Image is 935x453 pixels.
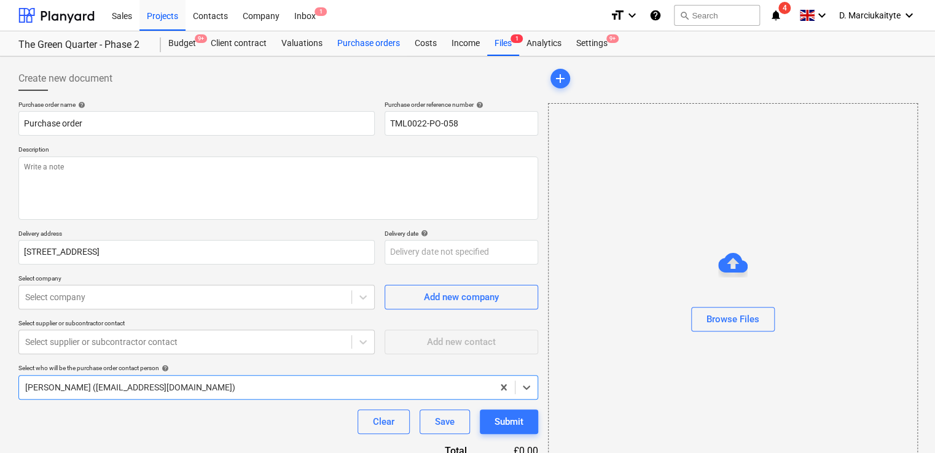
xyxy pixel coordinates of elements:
a: Valuations [274,31,330,56]
div: Clear [373,414,394,430]
span: help [159,365,169,372]
div: Select who will be the purchase order contact person [18,364,538,372]
a: Income [444,31,487,56]
span: Create new document [18,71,112,86]
input: Document name [18,111,375,136]
button: Save [420,409,470,434]
span: 9+ [195,34,207,43]
div: Purchase order name [18,101,375,109]
a: Files1 [487,31,519,56]
div: Settings [569,31,615,56]
input: Delivery date not specified [385,240,538,265]
div: Browse Files [706,311,759,327]
a: Settings9+ [569,31,615,56]
div: Files [487,31,519,56]
div: Submit [495,414,523,430]
i: notifications [770,8,782,23]
p: Select supplier or subcontractor contact [18,319,375,330]
i: keyboard_arrow_down [815,8,829,23]
button: Submit [480,409,538,434]
div: Save [435,414,455,430]
a: Analytics [519,31,569,56]
i: format_size [610,8,625,23]
a: Costs [407,31,444,56]
button: Add new company [385,285,538,309]
a: Purchase orders [330,31,407,56]
input: Delivery address [18,240,375,265]
span: 1 [315,7,327,16]
p: Select company [18,274,375,285]
span: 1 [511,34,523,43]
button: Clear [358,409,410,434]
button: Browse Files [691,307,775,331]
a: Budget9+ [161,31,203,56]
span: help [76,101,85,109]
div: Purchase order reference number [385,101,538,109]
span: 9+ [606,34,619,43]
div: Delivery date [385,230,538,238]
button: Search [674,5,760,26]
span: help [418,230,428,237]
span: search [679,10,689,20]
i: keyboard_arrow_down [902,8,917,23]
i: Knowledge base [649,8,662,23]
span: D. Marciukaityte [839,10,901,20]
span: add [553,71,568,86]
span: 4 [778,2,791,14]
div: The Green Quarter - Phase 2 [18,39,146,52]
i: keyboard_arrow_down [625,8,640,23]
span: help [474,101,483,109]
p: Delivery address [18,230,375,240]
div: Budget [161,31,203,56]
p: Description [18,145,538,156]
input: Reference number [385,111,538,136]
a: Client contract [203,31,274,56]
div: Add new company [424,289,499,305]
